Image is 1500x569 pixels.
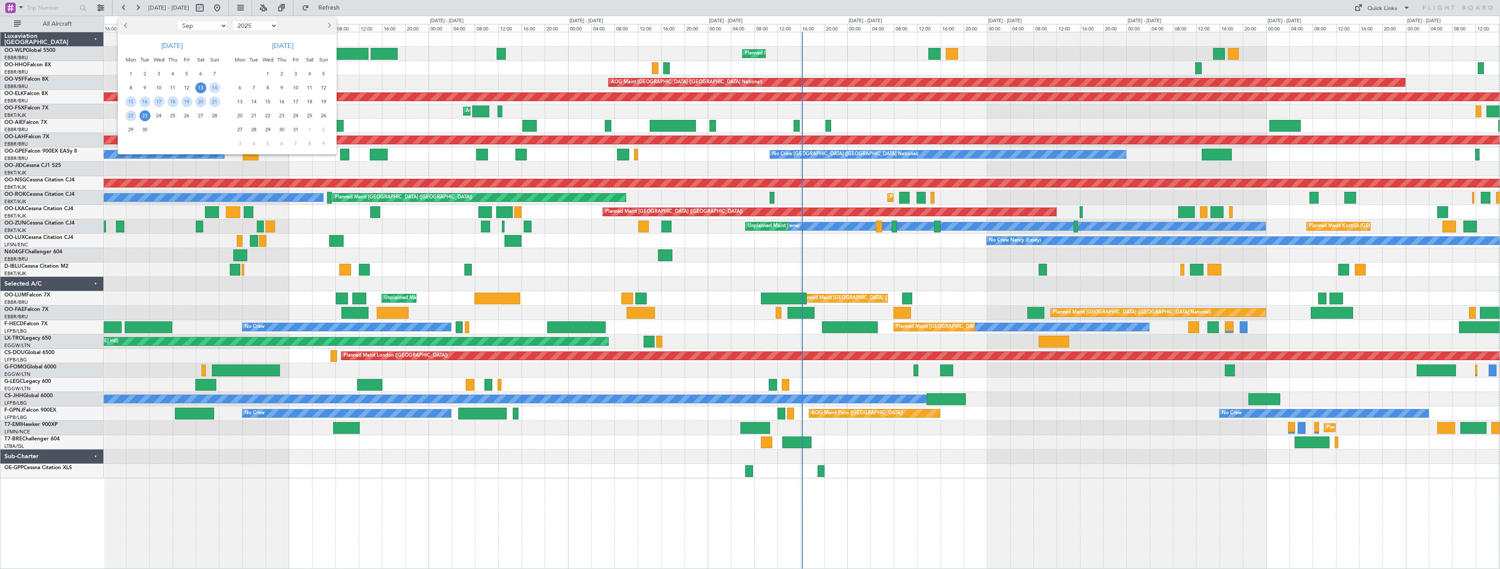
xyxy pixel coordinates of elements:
select: Select month [177,20,228,31]
div: 5-10-2025 [317,67,331,81]
div: 11-9-2025 [166,81,180,95]
div: 19-9-2025 [180,95,194,109]
span: 11 [167,82,178,93]
span: 5 [262,138,273,149]
div: 24-10-2025 [289,109,303,123]
div: 13-10-2025 [233,95,247,109]
span: 15 [262,96,273,107]
span: 14 [249,96,259,107]
div: Sat [194,53,208,67]
div: 26-10-2025 [317,109,331,123]
div: 1-10-2025 [261,67,275,81]
div: 1-11-2025 [303,123,317,136]
div: 28-9-2025 [208,109,222,123]
span: 5 [181,68,192,79]
div: 4-9-2025 [166,67,180,81]
div: 24-9-2025 [152,109,166,123]
div: 13-9-2025 [194,81,208,95]
div: 25-9-2025 [166,109,180,123]
div: 6-9-2025 [194,67,208,81]
div: 29-9-2025 [124,123,138,136]
span: 22 [126,110,136,121]
div: 9-9-2025 [138,81,152,95]
span: 2 [318,124,329,135]
div: 10-10-2025 [289,81,303,95]
span: 16 [140,96,150,107]
div: 30-10-2025 [275,123,289,136]
span: 8 [126,82,136,93]
div: 26-9-2025 [180,109,194,123]
div: 2-11-2025 [317,123,331,136]
span: 9 [140,82,150,93]
span: 16 [276,96,287,107]
div: 17-10-2025 [289,95,303,109]
span: 9 [318,138,329,149]
span: 7 [209,68,220,79]
span: 19 [181,96,192,107]
span: 7 [249,82,259,93]
span: 26 [318,110,329,121]
div: Sat [303,53,317,67]
div: Fri [289,53,303,67]
div: 15-9-2025 [124,95,138,109]
span: 30 [140,124,150,135]
span: 11 [304,82,315,93]
div: 4-10-2025 [303,67,317,81]
span: 29 [262,124,273,135]
div: 11-10-2025 [303,81,317,95]
span: 1 [262,68,273,79]
div: Thu [166,53,180,67]
div: 21-10-2025 [247,109,261,123]
div: 31-10-2025 [289,123,303,136]
span: 1 [304,124,315,135]
button: Next month [324,19,334,33]
span: 29 [126,124,136,135]
div: 5-9-2025 [180,67,194,81]
div: 4-11-2025 [247,136,261,150]
span: 3 [235,138,245,149]
span: 27 [195,110,206,121]
span: 8 [262,82,273,93]
div: 29-10-2025 [261,123,275,136]
span: 23 [276,110,287,121]
span: 18 [167,96,178,107]
div: 18-9-2025 [166,95,180,109]
div: Fri [180,53,194,67]
div: 6-10-2025 [233,81,247,95]
select: Select year [232,20,278,31]
div: 14-9-2025 [208,81,222,95]
div: Sun [317,53,331,67]
div: 20-10-2025 [233,109,247,123]
span: 21 [209,96,220,107]
div: 17-9-2025 [152,95,166,109]
div: Mon [124,53,138,67]
button: Previous month [121,19,131,33]
div: 8-9-2025 [124,81,138,95]
span: 17 [290,96,301,107]
span: 6 [235,82,245,93]
span: 2 [276,68,287,79]
span: 20 [195,96,206,107]
div: 27-9-2025 [194,109,208,123]
span: 15 [126,96,136,107]
span: 18 [304,96,315,107]
span: 1 [126,68,136,79]
div: Tue [138,53,152,67]
span: 10 [290,82,301,93]
div: 15-10-2025 [261,95,275,109]
div: 27-10-2025 [233,123,247,136]
div: 30-9-2025 [138,123,152,136]
div: 14-10-2025 [247,95,261,109]
div: Tue [247,53,261,67]
span: 23 [140,110,150,121]
span: 28 [249,124,259,135]
div: Thu [275,53,289,67]
span: 3 [153,68,164,79]
div: 18-10-2025 [303,95,317,109]
span: 4 [304,68,315,79]
span: 25 [167,110,178,121]
div: 9-10-2025 [275,81,289,95]
span: 30 [276,124,287,135]
span: 24 [153,110,164,121]
div: 23-9-2025 [138,109,152,123]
